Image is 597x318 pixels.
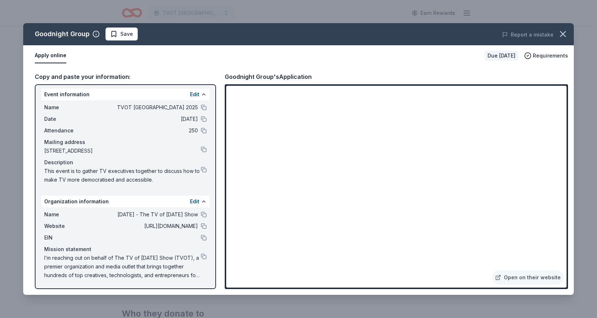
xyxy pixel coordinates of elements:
[35,28,90,40] div: Goodnight Group
[93,103,198,112] span: TVOT [GEOGRAPHIC_DATA] 2025
[533,51,568,60] span: Requirements
[492,270,564,285] a: Open on their website
[41,196,210,207] div: Organization information
[44,254,201,280] span: I’m reaching out on behalf of The TV of [DATE] Show (TVOT), a premier organization and media outl...
[41,89,210,100] div: Event information
[35,48,66,63] button: Apply online
[44,222,93,230] span: Website
[93,126,198,135] span: 250
[93,115,198,123] span: [DATE]
[190,90,199,99] button: Edit
[485,51,518,61] div: Due [DATE]
[44,103,93,112] span: Name
[225,72,312,81] div: Goodnight Group's Application
[93,222,198,230] span: [URL][DOMAIN_NAME]
[44,245,207,254] div: Mission statement
[44,210,93,219] span: Name
[105,27,138,41] button: Save
[44,233,93,242] span: EIN
[44,115,93,123] span: Date
[44,167,201,184] span: This event is to gather TV executives together to discuss how to make TV more democratised and ac...
[35,72,216,81] div: Copy and paste your information:
[524,51,568,60] button: Requirements
[44,138,207,147] div: Mailing address
[502,30,554,39] button: Report a mistake
[93,210,198,219] span: [DATE] - The TV of [DATE] Show
[120,30,133,38] span: Save
[44,158,207,167] div: Description
[44,147,201,155] span: [STREET_ADDRESS]
[190,197,199,206] button: Edit
[44,126,93,135] span: Attendance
